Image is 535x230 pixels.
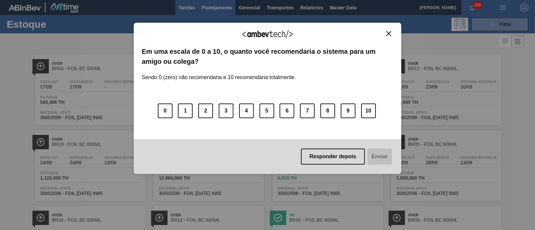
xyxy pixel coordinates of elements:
[280,103,294,118] button: 6
[384,31,393,36] button: Close
[239,103,254,118] button: 4
[320,103,335,118] button: 8
[198,103,213,118] button: 2
[142,66,296,80] label: Sendo 0 (zero) não recomendaria e 10 recomendaria totalmente.
[300,103,315,118] button: 7
[361,103,376,118] button: 10
[142,46,393,67] label: Em uma escala de 0 a 10, o quanto você recomendaria o sistema para um amigo ou colega?
[386,31,391,36] img: Close
[178,103,193,118] button: 1
[242,30,293,38] img: Logo Ambevtech
[301,149,365,165] button: Responder depois
[158,103,173,118] button: 0
[219,103,233,118] button: 3
[341,103,355,118] button: 9
[259,103,274,118] button: 5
